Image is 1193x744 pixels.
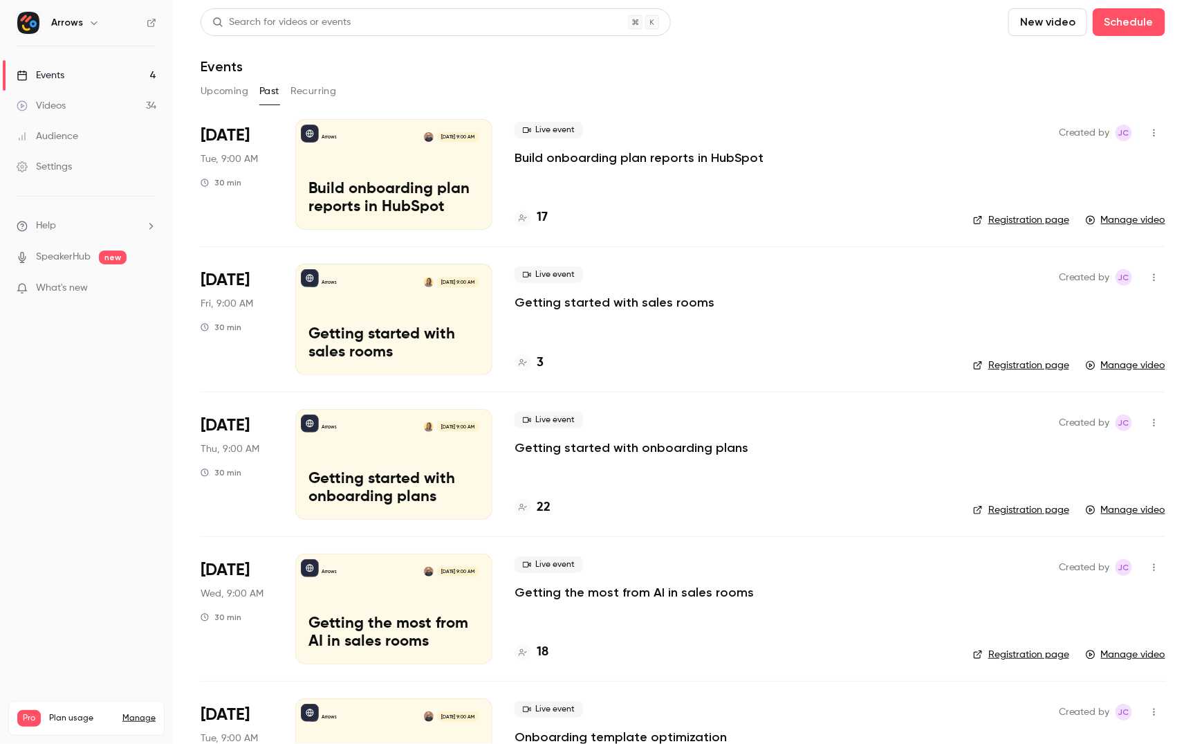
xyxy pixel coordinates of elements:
span: Tue, 9:00 AM [201,152,258,166]
li: help-dropdown-opener [17,219,156,233]
span: [DATE] 9:00 AM [437,567,479,577]
span: [DATE] [201,559,250,581]
a: Getting the most from AI in sales rooms [515,584,754,601]
div: Settings [17,160,72,174]
span: Pro [17,710,41,727]
img: Shareil Nariman [424,567,434,577]
span: new [99,251,127,264]
p: Getting started with onboarding plans [308,471,479,507]
div: Events [17,69,64,82]
span: [DATE] [201,704,250,726]
a: Getting started with onboarding plansArrowsKim Hacker[DATE] 9:00 AMGetting started with onboardin... [295,409,492,520]
a: Build onboarding plan reports in HubSpotArrowsShareil Nariman[DATE] 9:00 AMBuild onboarding plan ... [295,119,492,230]
div: 30 min [201,322,241,333]
span: Jamie Carlson [1116,415,1132,431]
span: Live event [515,556,583,573]
span: [DATE] [201,269,250,291]
p: Arrows [322,568,337,575]
h4: 17 [537,208,548,227]
span: Jamie Carlson [1116,704,1132,720]
span: Fri, 9:00 AM [201,297,253,311]
span: Live event [515,412,583,428]
a: Build onboarding plan reports in HubSpot [515,149,764,166]
p: Arrows [322,714,337,720]
span: Live event [515,701,583,718]
button: Schedule [1093,8,1165,36]
span: [DATE] 9:00 AM [437,132,479,142]
div: 30 min [201,177,241,188]
div: Oct 1 Wed, 9:00 AM (America/Los Angeles) [201,554,273,664]
a: Manage video [1086,213,1165,227]
a: Registration page [973,359,1069,372]
a: Getting started with onboarding plans [515,439,748,456]
span: [DATE] 9:00 AM [437,422,479,432]
img: Kim Hacker [424,278,434,287]
a: Manage video [1086,503,1165,517]
span: JC [1118,269,1129,286]
span: [DATE] 9:00 AM [437,278,479,287]
div: Audience [17,129,78,143]
img: Arrows [17,12,39,34]
span: Live event [515,122,583,138]
img: Kim Hacker [424,422,434,432]
span: [DATE] [201,125,250,147]
span: Created by [1059,125,1110,141]
div: Oct 14 Tue, 9:00 AM (America/Los Angeles) [201,119,273,230]
div: Oct 9 Thu, 9:00 AM (America/Los Angeles) [201,409,273,520]
a: Manage video [1086,648,1165,662]
button: Recurring [290,80,337,102]
button: Past [259,80,279,102]
div: Videos [17,99,66,113]
a: 22 [515,498,551,517]
h4: 22 [537,498,551,517]
div: 30 min [201,612,241,623]
a: 17 [515,208,548,227]
span: Plan usage [49,713,114,724]
a: Manage [122,713,156,724]
span: Created by [1059,559,1110,576]
a: Getting the most from AI in sales roomsArrowsShareil Nariman[DATE] 9:00 AMGetting the most from A... [295,554,492,664]
a: Registration page [973,648,1069,662]
span: Thu, 9:00 AM [201,442,259,456]
button: New video [1008,8,1087,36]
a: Registration page [973,503,1069,517]
p: Getting started with sales rooms [308,326,479,362]
img: Shareil Nariman [424,711,434,721]
span: JC [1118,415,1129,431]
h4: 18 [537,643,548,662]
p: Arrows [322,424,337,430]
span: Jamie Carlson [1116,125,1132,141]
span: JC [1118,704,1129,720]
span: Jamie Carlson [1116,269,1132,286]
h1: Events [201,58,243,75]
img: Shareil Nariman [424,132,434,142]
span: Created by [1059,415,1110,431]
span: Created by [1059,269,1110,286]
div: Search for videos or events [212,15,351,30]
h6: Arrows [51,16,83,30]
a: Registration page [973,213,1069,227]
span: JC [1118,125,1129,141]
span: [DATE] 9:00 AM [437,711,479,721]
div: Oct 10 Fri, 9:00 AM (America/Los Angeles) [201,264,273,374]
p: Build onboarding plan reports in HubSpot [308,181,479,217]
span: Created by [1059,704,1110,720]
a: Getting started with sales rooms [515,294,714,311]
a: SpeakerHub [36,250,91,264]
span: Wed, 9:00 AM [201,587,263,601]
button: Upcoming [201,80,248,102]
p: Arrows [322,279,337,286]
span: JC [1118,559,1129,576]
p: Arrows [322,134,337,140]
a: Manage video [1086,359,1165,372]
span: Jamie Carlson [1116,559,1132,576]
div: 30 min [201,467,241,478]
span: Live event [515,266,583,283]
h4: 3 [537,354,544,372]
a: Getting started with sales roomsArrowsKim Hacker[DATE] 9:00 AMGetting started with sales rooms [295,264,492,374]
span: [DATE] [201,415,250,437]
